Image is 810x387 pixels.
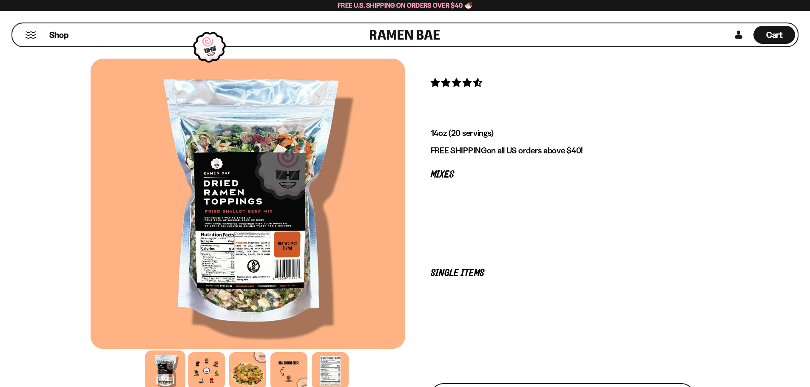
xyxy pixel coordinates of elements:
span: Cart [766,30,783,40]
strong: FREE SHIPPING [431,145,487,155]
span: 4.64 stars [431,77,484,88]
span: Free U.S. Shipping on Orders over $40 🍜 [338,1,472,9]
button: Mobile Menu Trigger [25,31,37,39]
span: Shop [49,29,68,41]
p: Mixes [431,171,694,179]
p: Single Items [431,269,694,277]
div: Cart [753,23,795,46]
p: on all US orders above $40! [431,145,694,156]
a: Shop [49,26,68,44]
